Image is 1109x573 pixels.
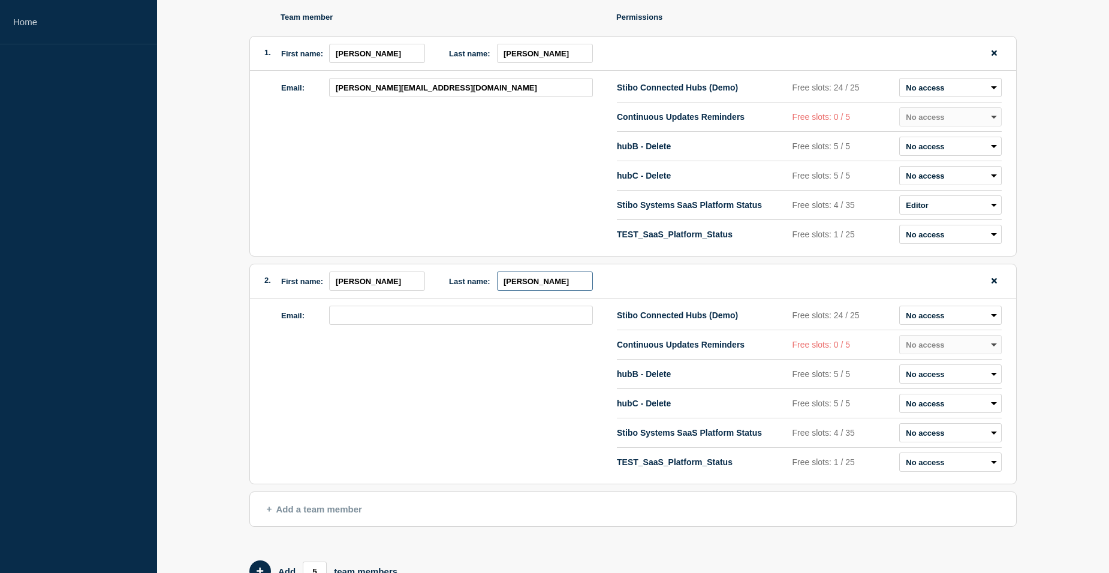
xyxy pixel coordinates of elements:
[792,200,895,210] p: Free slots: 4 / 35
[617,230,788,239] p: TEST_SaaS_Platform_Status
[617,428,788,438] p: Stibo Systems SaaS Platform Status
[329,306,593,325] input: email
[792,428,895,438] p: Free slots: 4 / 35
[792,369,895,379] p: Free slots: 5 / 5
[617,399,788,408] p: hubC - Delete
[497,272,593,291] input: last name
[792,230,895,239] p: Free slots: 1 / 25
[616,13,1017,22] p: Permissions
[987,44,1002,63] button: remove team member button
[617,340,788,349] p: Continuous Updates Reminders
[987,272,1002,291] button: remove team member button
[617,200,788,210] p: Stibo Systems SaaS Platform Status
[899,78,1002,97] select: role select for Stibo Connected Hubs (Demo)
[899,107,1002,126] select: role select for Continuous Updates Reminders
[617,457,788,467] p: TEST_SaaS_Platform_Status
[329,272,425,291] input: first name
[281,83,305,92] label: Email:
[449,277,490,286] label: Last name:
[899,335,1002,354] select: role select for Continuous Updates Reminders
[899,394,1002,413] select: role select for hubC - Delete
[899,306,1002,325] select: role select for Stibo Connected Hubs (Demo)
[792,399,895,408] p: Free slots: 5 / 5
[267,504,362,514] span: Add a team member
[281,277,323,286] label: First name:
[497,44,593,63] input: last name
[329,44,425,63] input: first name
[792,340,895,349] p: Free slots: 0 / 5
[264,276,271,285] span: 2.
[792,171,895,180] p: Free slots: 5 / 5
[792,83,895,92] p: Free slots: 24 / 25
[449,49,490,58] label: Last name:
[899,225,1002,244] select: role select for TEST_SaaS_Platform_Status
[792,141,895,151] p: Free slots: 5 / 5
[617,369,788,379] p: hubB - Delete
[792,457,895,467] p: Free slots: 1 / 25
[617,310,788,320] p: Stibo Connected Hubs (Demo)
[899,423,1002,442] select: role select for Stibo Systems SaaS Platform Status
[264,48,271,57] span: 1.
[899,195,1002,215] select: role select for Stibo Systems SaaS Platform Status
[792,112,895,122] p: Free slots: 0 / 5
[281,49,323,58] label: First name:
[281,13,616,22] p: Team member
[899,137,1002,156] select: role select for hubB - Delete
[899,166,1002,185] select: role select for hubC - Delete
[617,83,788,92] p: Stibo Connected Hubs (Demo)
[617,141,788,151] p: hubB - Delete
[899,364,1002,384] select: role select for hubB - Delete
[617,112,788,122] p: Continuous Updates Reminders
[617,171,788,180] p: hubC - Delete
[329,78,593,97] input: email
[249,491,1017,527] button: Add a team member
[281,311,305,320] label: Email:
[792,310,895,320] p: Free slots: 24 / 25
[899,453,1002,472] select: role select for TEST_SaaS_Platform_Status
